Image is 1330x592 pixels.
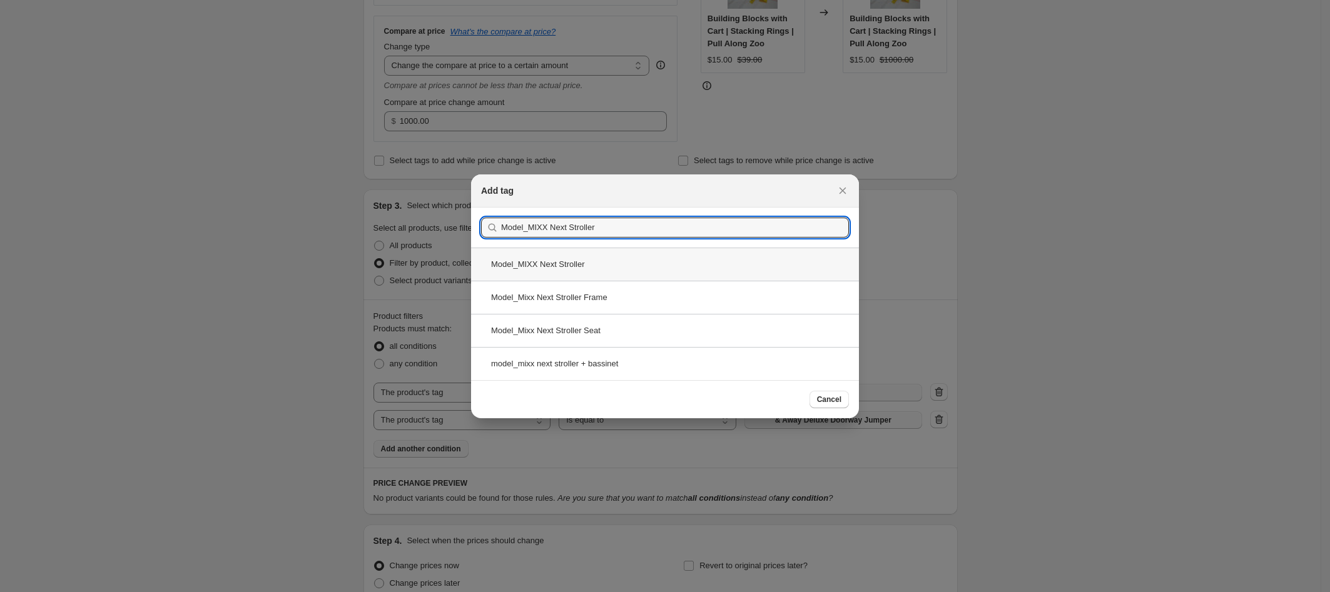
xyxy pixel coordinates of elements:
input: Search tags [501,218,849,238]
div: Model_Mixx Next Stroller Frame [471,281,859,314]
div: Model_MIXX Next Stroller [471,248,859,281]
button: Cancel [810,391,849,408]
div: Model_Mixx Next Stroller Seat [471,314,859,347]
div: model_mixx next stroller + bassinet [471,347,859,380]
button: Close [834,182,851,199]
span: Cancel [817,394,841,404]
h2: Add tag [481,184,514,197]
